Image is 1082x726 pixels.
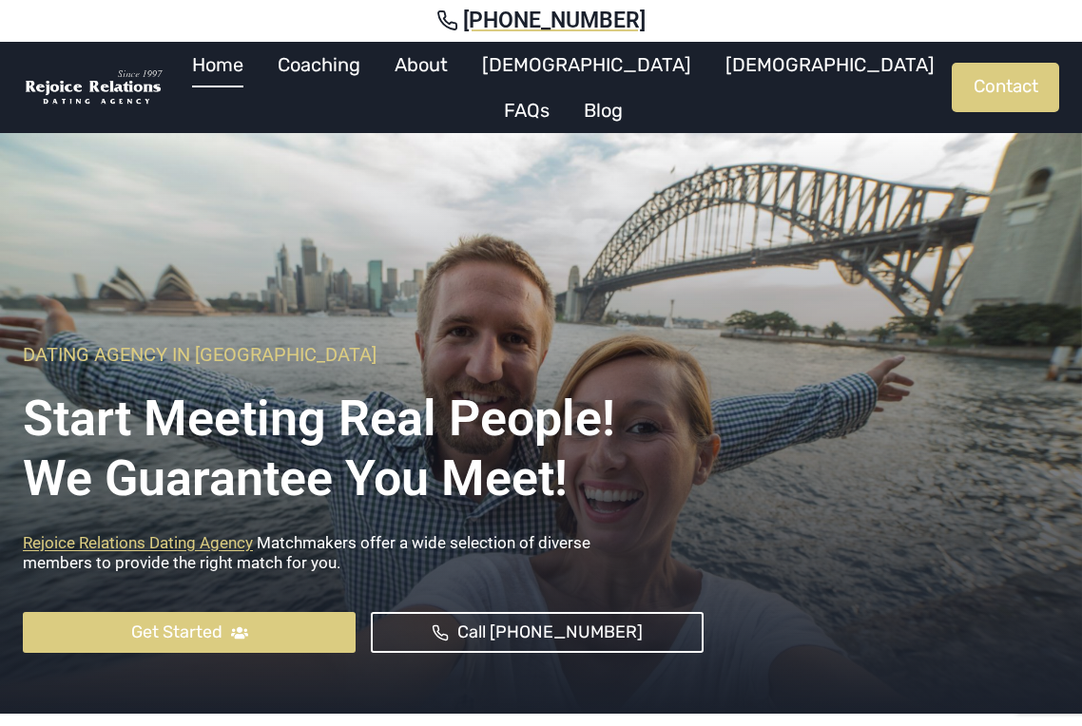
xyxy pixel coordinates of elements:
a: Call [PHONE_NUMBER] [371,612,704,653]
a: [DEMOGRAPHIC_DATA] [465,42,708,87]
span: [PHONE_NUMBER] [463,8,646,34]
span: Get Started [131,619,222,646]
p: Matchmakers offer a wide selection of diverse members to provide the right match for you. [23,533,704,582]
h6: Dating Agency In [GEOGRAPHIC_DATA] [23,343,704,366]
a: Coaching [261,42,377,87]
a: FAQs [487,87,567,133]
a: [DEMOGRAPHIC_DATA] [708,42,952,87]
a: Get Started [23,612,356,653]
a: Home [175,42,261,87]
span: Call [PHONE_NUMBER] [457,619,643,646]
h1: Start Meeting Real People! We Guarantee you meet! [23,375,704,508]
a: [PHONE_NUMBER] [23,8,1059,34]
nav: Primary [175,42,952,133]
img: Rejoice Relations [23,68,165,107]
a: Contact [952,63,1059,112]
a: Rejoice Relations Dating Agency [23,533,253,552]
a: Blog [567,87,640,133]
a: About [377,42,465,87]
